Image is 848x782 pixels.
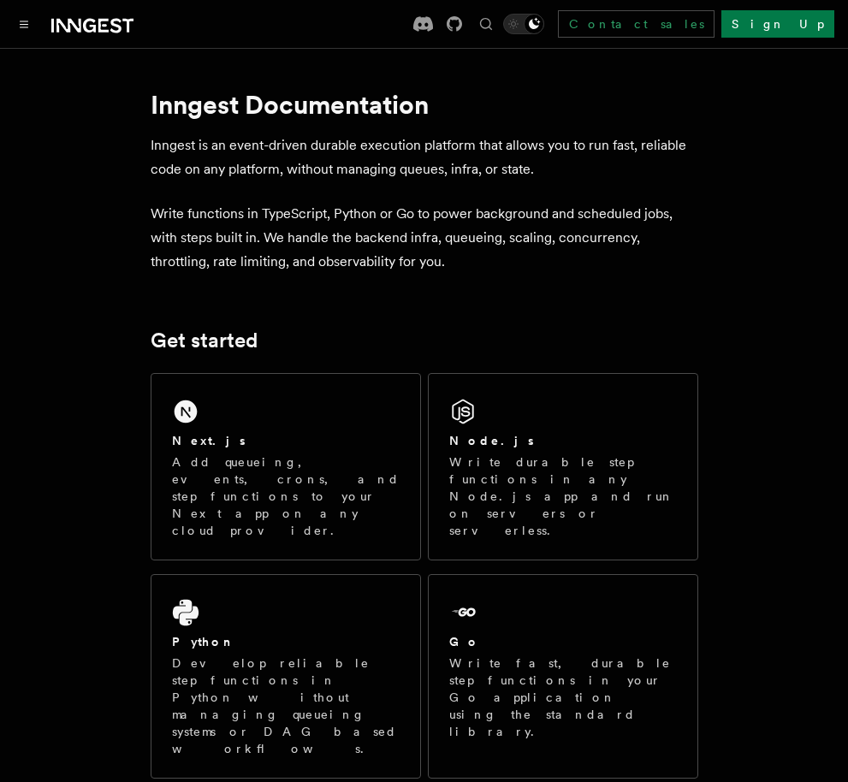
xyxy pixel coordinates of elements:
a: Sign Up [721,10,834,38]
h1: Inngest Documentation [151,89,698,120]
a: GoWrite fast, durable step functions in your Go application using the standard library. [428,574,698,779]
p: Write durable step functions in any Node.js app and run on servers or serverless. [449,453,677,539]
p: Add queueing, events, crons, and step functions to your Next app on any cloud provider. [172,453,400,539]
a: Contact sales [558,10,715,38]
h2: Next.js [172,432,246,449]
h2: Go [449,633,480,650]
a: Node.jsWrite durable step functions in any Node.js app and run on servers or serverless. [428,373,698,560]
button: Find something... [476,14,496,34]
p: Inngest is an event-driven durable execution platform that allows you to run fast, reliable code ... [151,133,698,181]
h2: Node.js [449,432,534,449]
p: Write functions in TypeScript, Python or Go to power background and scheduled jobs, with steps bu... [151,202,698,274]
a: Next.jsAdd queueing, events, crons, and step functions to your Next app on any cloud provider. [151,373,421,560]
button: Toggle dark mode [503,14,544,34]
button: Toggle navigation [14,14,34,34]
h2: Python [172,633,235,650]
p: Write fast, durable step functions in your Go application using the standard library. [449,655,677,740]
p: Develop reliable step functions in Python without managing queueing systems or DAG based workflows. [172,655,400,757]
a: PythonDevelop reliable step functions in Python without managing queueing systems or DAG based wo... [151,574,421,779]
a: Get started [151,329,258,352]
